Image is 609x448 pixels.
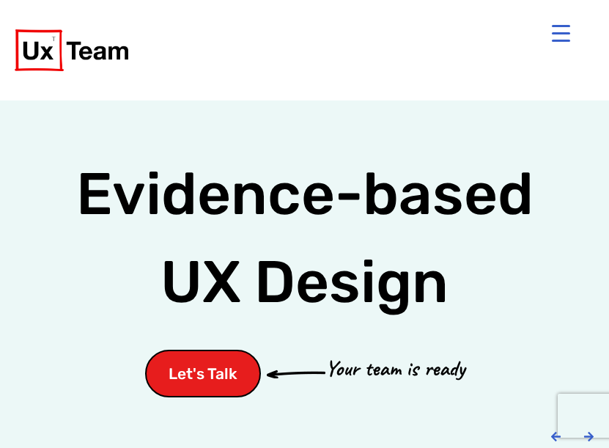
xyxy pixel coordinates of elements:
span: Let's Talk [169,366,237,381]
button: Menu Trigger [543,15,578,51]
img: arrow-cta [267,370,325,378]
div: Next slide [583,431,594,442]
div: Previous slide [550,431,561,442]
a: Let's Talk [145,350,261,397]
p: Your team is ready [325,352,465,385]
span: UX Design [160,246,449,319]
img: UX Team Logo [15,29,128,71]
h1: Evidence-based [76,150,534,326]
